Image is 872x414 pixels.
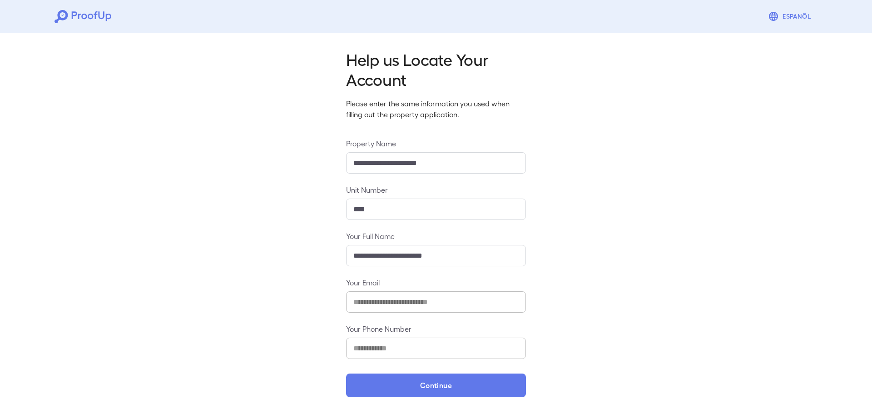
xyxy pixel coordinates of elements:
[346,277,526,288] label: Your Email
[346,231,526,241] label: Your Full Name
[346,324,526,334] label: Your Phone Number
[346,49,526,89] h2: Help us Locate Your Account
[764,7,817,25] button: Espanõl
[346,374,526,397] button: Continue
[346,138,526,149] label: Property Name
[346,185,526,195] label: Unit Number
[346,98,526,120] p: Please enter the same information you used when filling out the property application.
